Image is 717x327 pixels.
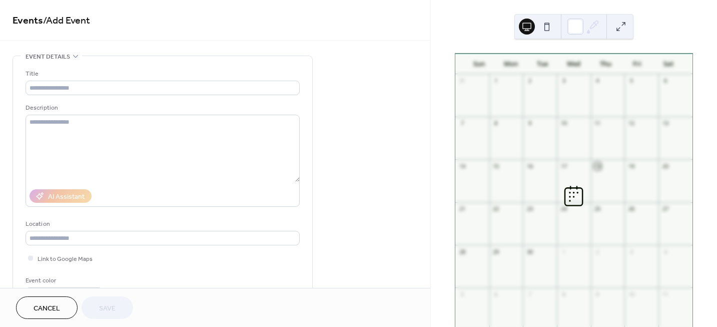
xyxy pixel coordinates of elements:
div: 30 [526,248,533,255]
div: 7 [458,120,466,127]
div: 19 [627,162,635,170]
div: 6 [492,290,500,298]
div: 2 [526,77,533,85]
a: Events [13,11,43,31]
div: 3 [627,248,635,255]
span: Link to Google Maps [38,254,93,264]
div: Mon [495,54,526,74]
div: Location [26,219,298,229]
div: Thu [589,54,621,74]
div: 27 [661,205,669,213]
div: 23 [526,205,533,213]
div: 3 [560,77,567,85]
div: 22 [492,205,500,213]
div: 8 [492,120,500,127]
div: 24 [560,205,567,213]
div: 9 [594,290,601,298]
div: 1 [492,77,500,85]
div: 6 [661,77,669,85]
div: 10 [627,290,635,298]
div: Wed [558,54,589,74]
span: Event details [26,52,70,62]
div: Sun [463,54,495,74]
div: 9 [526,120,533,127]
div: 16 [526,162,533,170]
div: Description [26,103,298,113]
div: 15 [492,162,500,170]
div: 8 [560,290,567,298]
div: 13 [661,120,669,127]
div: 5 [627,77,635,85]
div: 31 [458,77,466,85]
div: Event color [26,275,101,286]
div: Title [26,69,298,79]
div: Tue [526,54,558,74]
div: Fri [621,54,653,74]
div: 26 [627,205,635,213]
span: Cancel [34,303,60,314]
div: 20 [661,162,669,170]
div: 4 [594,77,601,85]
div: Sat [653,54,684,74]
div: 17 [560,162,567,170]
div: 14 [458,162,466,170]
div: 11 [594,120,601,127]
div: 2 [594,248,601,255]
span: / Add Event [43,11,90,31]
div: 10 [560,120,567,127]
div: 21 [458,205,466,213]
div: 1 [560,248,567,255]
div: 4 [661,248,669,255]
div: 11 [661,290,669,298]
div: 18 [594,162,601,170]
div: 25 [594,205,601,213]
button: Cancel [16,296,78,319]
div: 7 [526,290,533,298]
div: 5 [458,290,466,298]
div: 12 [627,120,635,127]
div: 28 [458,248,466,255]
div: 29 [492,248,500,255]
